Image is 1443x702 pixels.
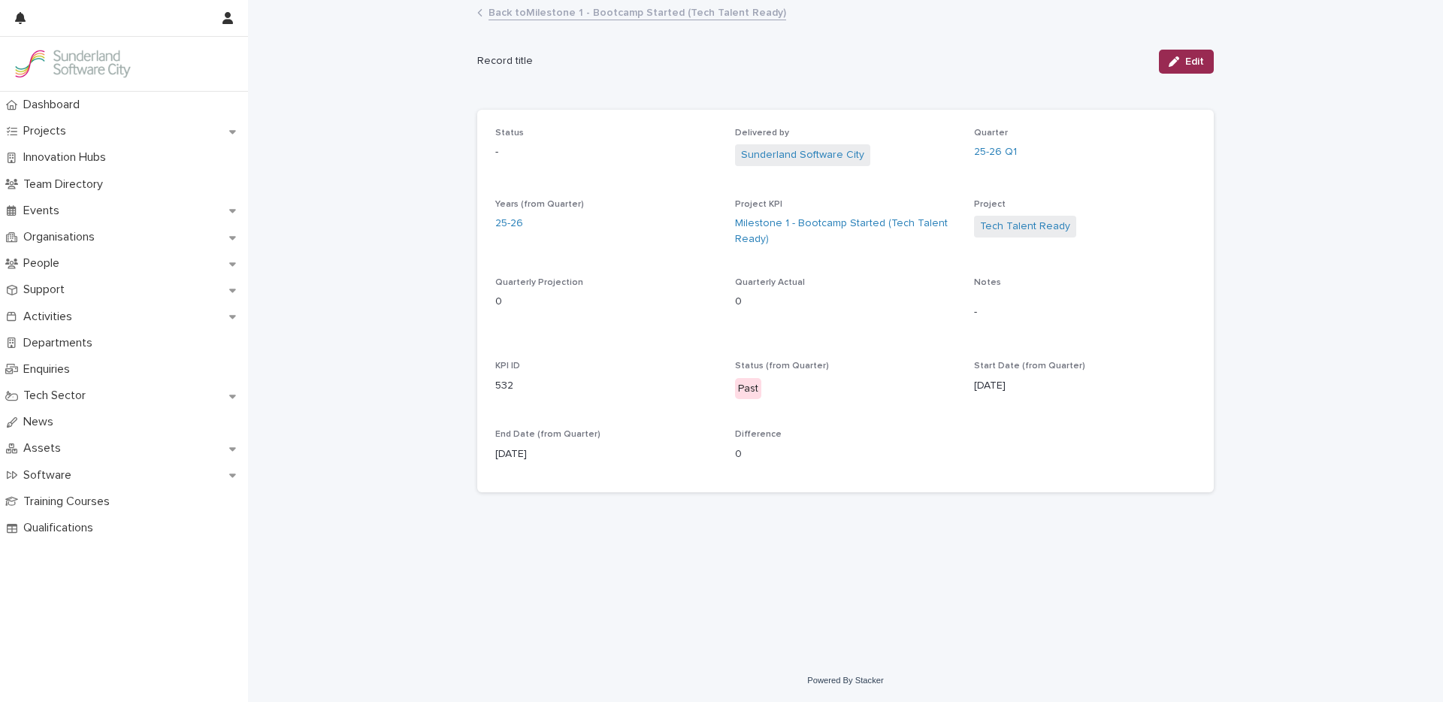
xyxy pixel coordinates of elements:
[807,676,883,685] a: Powered By Stacker
[17,362,82,377] p: Enquiries
[735,362,829,371] span: Status (from Quarter)
[17,415,65,429] p: News
[735,200,782,209] span: Project KPI
[735,294,957,310] p: 0
[735,129,789,138] span: Delivered by
[477,55,1147,68] h2: Record title
[1159,50,1214,74] button: Edit
[974,278,1001,287] span: Notes
[735,378,761,400] div: Past
[974,144,1017,160] a: 25-26 Q1
[974,378,1196,394] p: [DATE]
[495,216,523,231] a: 25-26
[974,129,1008,138] span: Quarter
[17,177,115,192] p: Team Directory
[495,200,584,209] span: Years (from Quarter)
[17,98,92,112] p: Dashboard
[495,129,524,138] span: Status
[17,230,107,244] p: Organisations
[17,495,122,509] p: Training Courses
[495,362,520,371] span: KPI ID
[17,150,118,165] p: Innovation Hubs
[735,430,782,439] span: Difference
[17,310,84,324] p: Activities
[495,144,717,160] p: -
[495,294,717,310] p: 0
[12,49,132,79] img: Kay6KQejSz2FjblR6DWv
[735,278,805,287] span: Quarterly Actual
[17,256,71,271] p: People
[17,336,104,350] p: Departments
[495,378,717,394] p: 532
[974,362,1085,371] span: Start Date (from Quarter)
[980,219,1070,235] a: Tech Talent Ready
[17,468,83,483] p: Software
[17,441,73,455] p: Assets
[17,124,78,138] p: Projects
[495,446,717,462] p: [DATE]
[17,521,105,535] p: Qualifications
[17,389,98,403] p: Tech Sector
[17,283,77,297] p: Support
[974,304,1196,320] p: -
[735,446,957,462] p: 0
[735,216,957,247] a: Milestone 1 - Bootcamp Started (Tech Talent Ready)
[495,278,583,287] span: Quarterly Projection
[495,430,600,439] span: End Date (from Quarter)
[489,3,786,20] a: Back toMilestone 1 - Bootcamp Started (Tech Talent Ready)
[17,204,71,218] p: Events
[1185,56,1204,67] span: Edit
[974,200,1006,209] span: Project
[741,147,864,163] a: Sunderland Software City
